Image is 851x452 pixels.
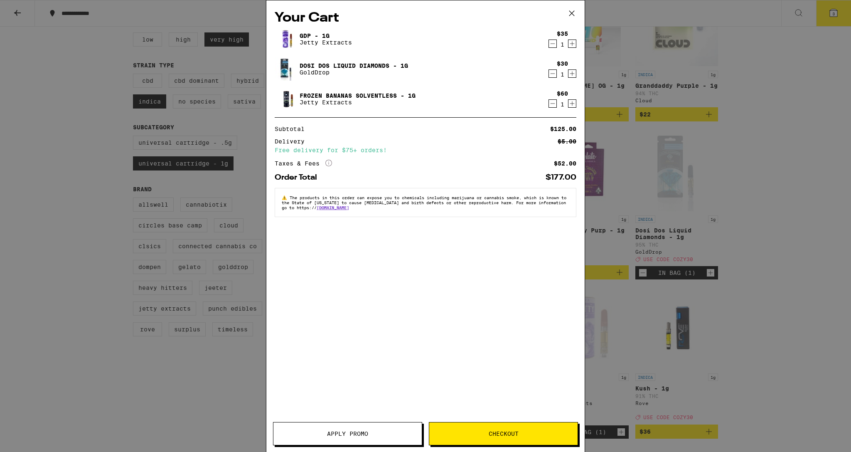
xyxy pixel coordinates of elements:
h2: Your Cart [275,9,576,27]
div: $60 [557,90,568,97]
button: Checkout [429,422,578,445]
div: 1 [557,41,568,48]
a: [DOMAIN_NAME] [317,205,349,210]
span: ⚠️ [282,195,290,200]
div: $52.00 [554,161,576,166]
div: Delivery [275,138,310,144]
div: Free delivery for $75+ orders! [275,147,576,153]
span: Apply Promo [327,431,368,437]
button: Increment [568,40,576,48]
button: Decrement [548,99,557,108]
img: Frozen Bananas Solventless - 1g [275,87,298,111]
div: $30 [557,60,568,67]
img: Dosi Dos Liquid Diamonds - 1g [275,57,298,82]
a: GDP - 1g [300,32,352,39]
p: Jetty Extracts [300,39,352,46]
a: Frozen Bananas Solventless - 1g [300,92,416,99]
div: $35 [557,30,568,37]
a: Dosi Dos Liquid Diamonds - 1g [300,62,408,69]
div: Subtotal [275,126,310,132]
img: GDP - 1g [275,27,298,51]
p: GoldDrop [300,69,408,76]
div: $125.00 [550,126,576,132]
div: 1 [557,71,568,78]
div: $5.00 [558,138,576,144]
span: Hi. Need any help? [5,6,60,12]
p: Jetty Extracts [300,99,416,106]
button: Increment [568,69,576,78]
div: 1 [557,101,568,108]
button: Decrement [548,69,557,78]
button: Decrement [548,40,557,48]
button: Increment [568,99,576,108]
button: Apply Promo [273,422,422,445]
span: The products in this order can expose you to chemicals including marijuana or cannabis smoke, whi... [282,195,566,210]
div: $177.00 [546,174,576,181]
div: Order Total [275,174,323,181]
div: Taxes & Fees [275,160,332,167]
span: Checkout [489,431,519,437]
